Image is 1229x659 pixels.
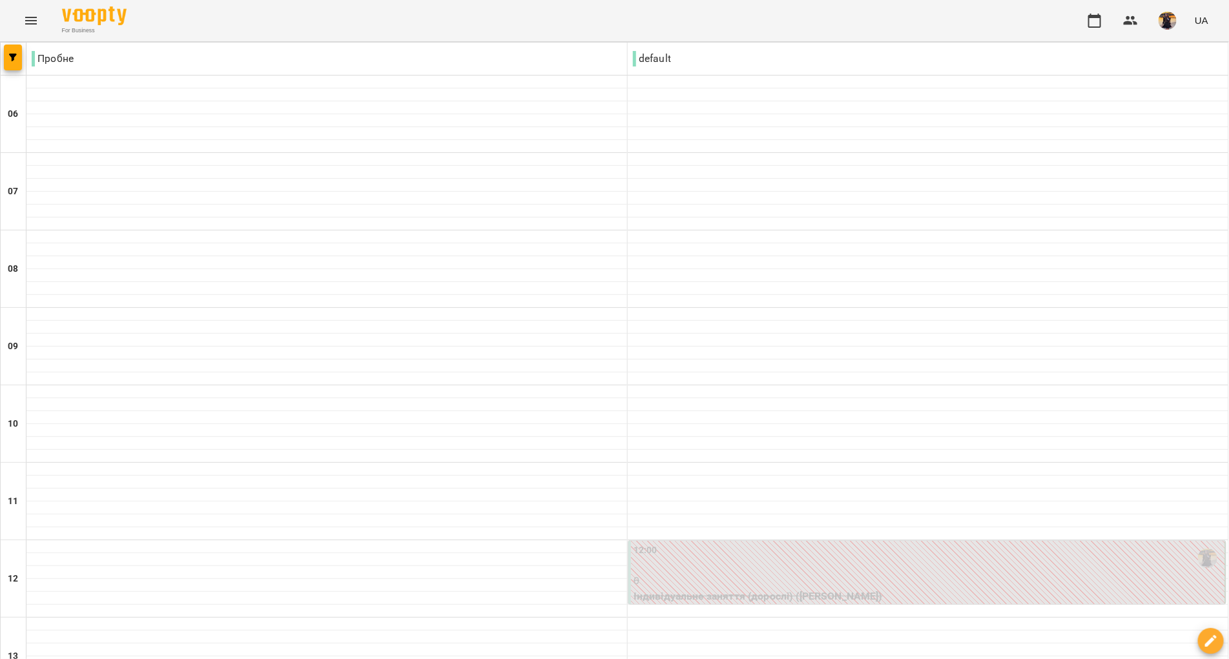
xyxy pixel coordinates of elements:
h6: 12 [8,572,18,586]
span: For Business [62,26,127,35]
img: Voopty Logo [62,6,127,25]
p: default [633,51,671,66]
span: UA [1195,14,1208,27]
img: d9e4fe055f4d09e87b22b86a2758fb91.jpg [1159,12,1177,30]
button: Menu [15,5,46,36]
h6: 09 [8,340,18,354]
h6: 06 [8,107,18,121]
p: Індивідуальне заняття (дорослі) ([PERSON_NAME]) [634,589,1223,604]
label: 12:00 [634,543,657,558]
img: Доля Єлизавета Миколаївна [1198,549,1217,568]
h6: 10 [8,417,18,431]
h6: 08 [8,262,18,276]
p: 0 [634,573,1223,589]
button: UA [1190,8,1214,32]
h6: 07 [8,185,18,199]
h6: 11 [8,494,18,509]
p: Пробне [32,51,74,66]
